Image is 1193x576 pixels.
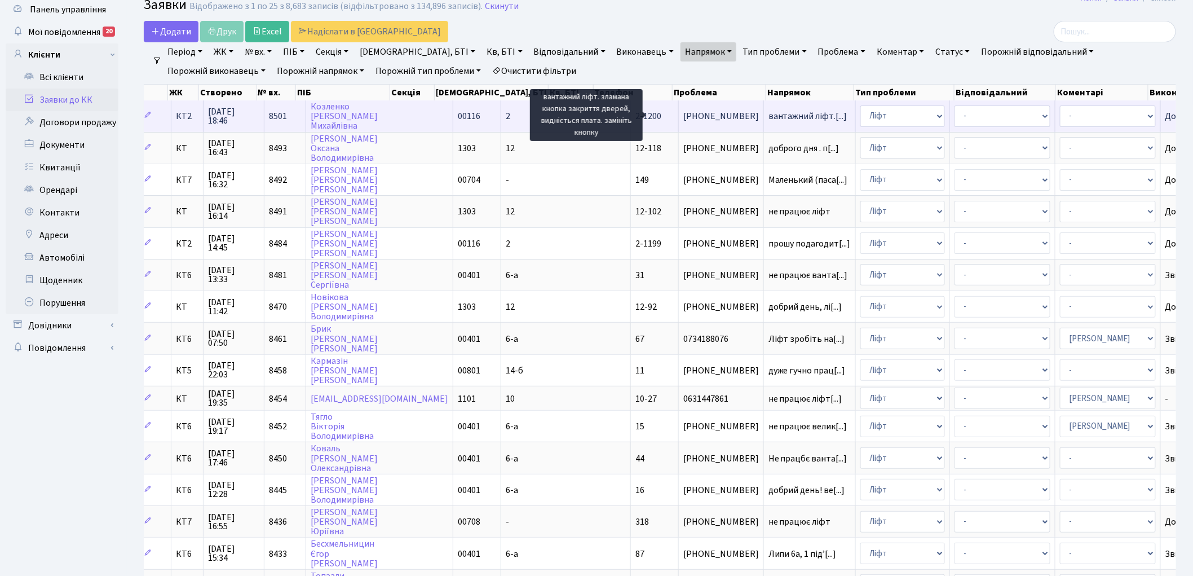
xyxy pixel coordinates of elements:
[269,420,287,433] span: 8452
[390,85,435,100] th: Секція
[768,420,847,433] span: не працює велик[...]
[683,271,759,280] span: [PHONE_NUMBER]
[977,42,1098,61] a: Порожній відповідальний
[683,486,759,495] span: [PHONE_NUMBER]
[458,110,480,122] span: 00116
[635,174,649,186] span: 149
[458,393,476,405] span: 1101
[768,548,837,560] span: Липи 6а, 1 підʼ[...]
[296,85,390,100] th: ПІБ
[269,516,287,528] span: 8436
[739,42,811,61] a: Тип проблеми
[208,449,259,467] span: [DATE] 17:46
[635,238,661,250] span: 2-1199
[506,205,515,218] span: 12
[768,110,847,122] span: вантажний ліфт.[...]
[176,112,198,121] span: КТ2
[151,25,191,38] span: Додати
[103,27,115,37] div: 20
[269,205,287,218] span: 8491
[506,420,518,433] span: 6-а
[506,269,518,282] span: 6-а
[506,484,518,496] span: 6-а
[530,89,643,141] div: вантажний ліфт. зламана кнопка закриття дверей, видніється плата. замініть кнопку
[506,516,509,528] span: -
[269,333,287,345] span: 8461
[144,21,198,42] a: Додати
[458,420,480,433] span: 00401
[683,335,759,344] span: 0734188076
[176,175,198,184] span: КТ7
[6,156,118,179] a: Квитанції
[1054,21,1176,42] input: Пошук...
[458,548,480,560] span: 00401
[872,42,929,61] a: Коментар
[311,228,378,260] a: [PERSON_NAME][PERSON_NAME][PERSON_NAME]
[176,422,198,431] span: КТ6
[176,366,198,375] span: КТ5
[6,179,118,201] a: Орендарі
[269,301,287,313] span: 8470
[6,269,118,292] a: Щоденник
[209,42,238,61] a: ЖК
[208,266,259,284] span: [DATE] 13:33
[683,302,759,311] span: [PHONE_NUMBER]
[355,42,480,61] a: [DEMOGRAPHIC_DATA], БТІ
[635,301,657,313] span: 12-92
[683,144,759,153] span: [PHONE_NUMBER]
[269,452,287,465] span: 8450
[311,538,378,570] a: БесхмельницинЄгор[PERSON_NAME]
[1056,85,1148,100] th: Коментарі
[681,42,736,61] a: Напрямок
[208,298,259,316] span: [DATE] 11:42
[683,239,759,248] span: [PHONE_NUMBER]
[635,110,661,122] span: 2-1200
[6,292,118,314] a: Порушення
[482,42,527,61] a: Кв, БТІ
[6,247,118,269] a: Автомобілі
[506,364,523,377] span: 14-б
[529,42,610,61] a: Відповідальний
[269,269,287,282] span: 8481
[768,364,846,377] span: дуже гучно прац[...]
[635,420,644,433] span: 15
[458,238,480,250] span: 00116
[768,269,848,282] span: не працює ванта[...]
[488,61,581,81] a: Очистити фільтри
[311,291,378,323] a: Новікова[PERSON_NAME]Володимирівна
[768,142,839,155] span: доброго дня . п[...]
[311,42,353,61] a: Секція
[6,224,118,247] a: Адреси
[766,85,854,100] th: Напрямок
[635,269,644,282] span: 31
[458,516,480,528] span: 00708
[176,454,198,463] span: КТ6
[458,174,480,186] span: 00704
[768,393,842,405] span: не працює ліфт[...]
[208,139,259,157] span: [DATE] 16:43
[176,239,198,248] span: КТ2
[768,207,851,216] span: не працює ліфт
[6,314,118,337] a: Довідники
[311,355,378,386] a: Кармазін[PERSON_NAME][PERSON_NAME]
[208,417,259,436] span: [DATE] 19:17
[435,85,549,100] th: [DEMOGRAPHIC_DATA], БТІ
[506,110,510,122] span: 2
[168,85,200,100] th: ЖК
[6,89,118,111] a: Заявки до КК
[269,393,287,405] span: 8454
[768,484,845,496] span: добрий день! ве[...]
[635,484,644,496] span: 16
[683,549,759,559] span: [PHONE_NUMBER]
[208,481,259,499] span: [DATE] 12:28
[6,201,118,224] a: Контакти
[635,516,649,528] span: 318
[208,544,259,562] span: [DATE] 15:34
[269,238,287,250] span: 8484
[311,411,374,442] a: ТяглоВікторіяВолодимирівна
[176,144,198,153] span: КТ
[208,389,259,407] span: [DATE] 19:35
[683,394,759,403] span: 0631447861
[635,364,644,377] span: 11
[176,271,198,280] span: КТ6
